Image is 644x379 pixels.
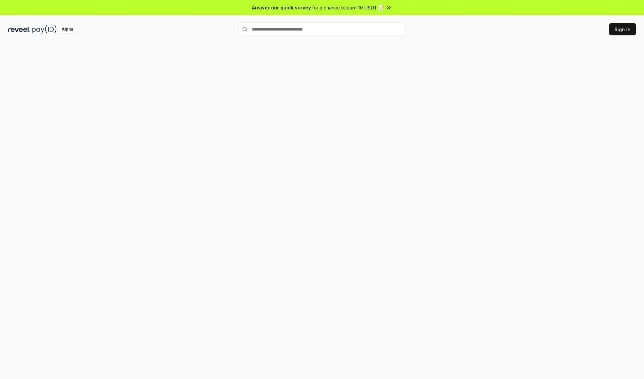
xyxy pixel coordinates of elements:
div: Alpha [58,25,77,34]
button: Sign In [609,23,636,35]
img: pay_id [32,25,57,34]
img: reveel_dark [8,25,31,34]
span: for a chance to earn 10 USDT 📝 [312,4,384,11]
span: Answer our quick survey [252,4,311,11]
